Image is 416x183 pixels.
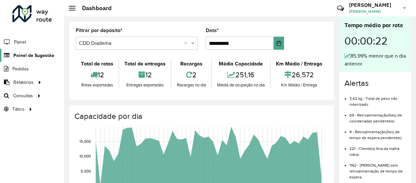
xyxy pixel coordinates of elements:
[349,141,406,157] li: 221 - Cliente(s) fora da malha viária
[344,79,406,88] h4: Alertas
[214,82,268,88] div: Média de ocupação no dia
[214,60,268,68] div: Média Capacidade
[13,79,34,86] span: Relatórios
[77,82,117,88] div: Rotas exportadas
[74,112,328,121] h4: Capacidade por dia
[333,1,347,15] a: Contato Rápido
[121,82,169,88] div: Entregas exportadas
[274,37,284,50] button: Choose Date
[344,21,406,30] div: Tempo médio por rota
[12,65,29,72] span: Pedidos
[81,169,91,173] text: 5,000
[349,2,398,8] h3: [PERSON_NAME]
[79,154,91,158] text: 10,000
[349,107,406,124] li: 69 - Retroalimentação(ões) de coordenadas pendente(s)
[272,60,326,68] div: Km Médio / Entrega
[77,60,117,68] div: Total de rotas
[75,5,112,12] h2: Dashboard
[13,92,33,99] span: Consultas
[79,139,91,143] text: 15,000
[214,68,268,82] div: 251,16
[12,106,24,113] span: Tático
[14,39,26,46] span: Painel
[272,82,326,88] div: Km Médio / Entrega
[173,68,209,82] div: 2
[206,27,219,34] label: Data
[349,124,406,141] li: 9 - Retroalimentação(ões) de tempo de espera pendente(s)
[344,52,406,68] div: 85,99% menor que o dia anterior
[121,68,169,82] div: 12
[349,9,398,14] span: [PERSON_NAME]
[173,60,209,68] div: Recargas
[272,68,326,82] div: 26,572
[349,91,406,107] li: 3,62 kg - Total de peso não roteirizado
[13,52,54,59] span: Painel de Sugestão
[349,157,406,180] li: 1162 - [PERSON_NAME] sem retroalimentação de tempo de espera
[76,27,122,34] label: Filtrar por depósito
[344,30,406,52] div: 00:00:22
[184,39,190,47] span: Clear all
[173,82,209,88] div: Recargas no dia
[121,60,169,68] div: Total de entregas
[77,68,117,82] div: 12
